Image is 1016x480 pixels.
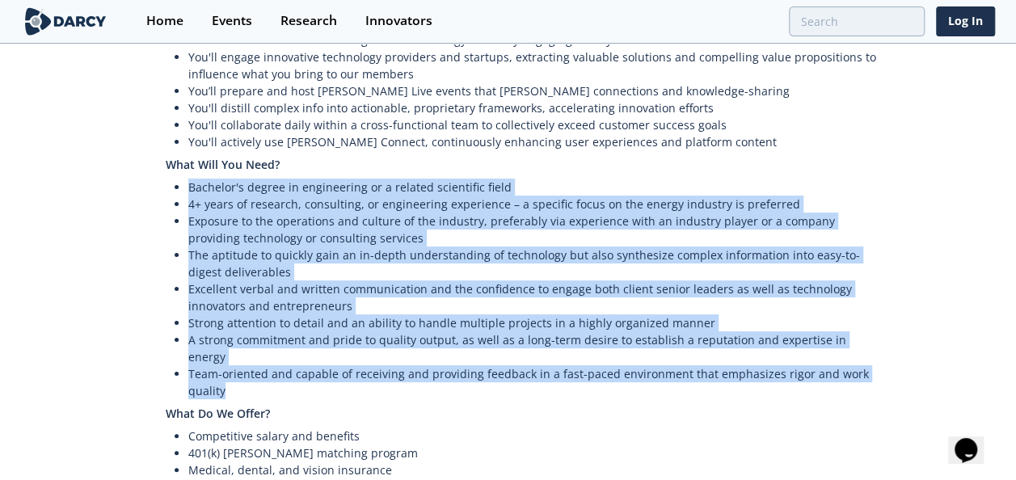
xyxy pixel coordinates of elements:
[166,150,882,179] h4: What Will You Need?
[146,15,183,27] div: Home
[22,7,110,36] img: logo-wide.svg
[365,15,432,27] div: Innovators
[188,280,882,314] li: Excellent verbal and written communication and the confidence to engage both client senior leader...
[948,415,1000,464] iframe: chat widget
[789,6,925,36] input: Advanced Search
[936,6,995,36] a: Log In
[188,116,882,133] li: You'll collaborate daily within a cross-functional team to collectively exceed customer success g...
[188,331,882,365] li: A strong commitment and pride to quality output, as well as a long-term desire to establish a rep...
[166,399,882,427] h4: What Do We Offer?
[188,179,882,196] li: Bachelor's degree in engineering or a related scientific field
[188,365,882,399] li: Team-oriented and capable of receiving and providing feedback in a fast-paced environment that em...
[188,99,882,116] li: You'll distill complex info into actionable, proprietary frameworks, accelerating innovation efforts
[188,444,882,461] li: 401(k) [PERSON_NAME] matching program
[188,314,882,331] li: Strong attention to detail and an ability to handle multiple projects in a highly organized manner
[188,48,882,82] li: You'll engage innovative technology providers and startups, extracting valuable solutions and com...
[188,461,882,478] li: Medical, dental, and vision insurance
[280,15,337,27] div: Research
[212,15,252,27] div: Events
[188,82,882,99] li: You’ll prepare and host [PERSON_NAME] Live events that [PERSON_NAME] connections and knowledge-sh...
[188,246,882,280] li: The aptitude to quickly gain an in-depth understanding of technology but also synthesize complex ...
[188,196,882,213] li: 4+ years of research, consulting, or engineering experience – a specific focus on the energy indu...
[188,133,882,150] li: You'll actively use [PERSON_NAME] Connect, continuously enhancing user experiences and platform c...
[188,213,882,246] li: Exposure to the operations and culture of the industry, preferably via experience with an industr...
[188,427,882,444] li: Competitive salary and benefits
